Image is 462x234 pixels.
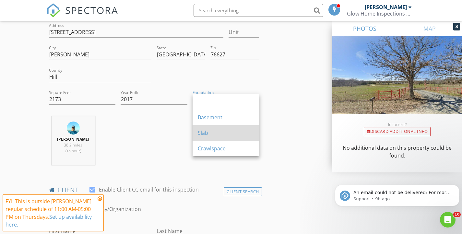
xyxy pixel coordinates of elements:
[99,186,199,193] label: Enable Client CC email for this inspection
[46,3,61,18] img: The Best Home Inspection Software - Spectora
[64,142,82,148] span: 38.2 miles
[332,122,462,127] div: Incorrect?
[65,148,81,154] span: (an hour)
[453,212,461,217] span: 10
[332,36,462,130] img: streetview
[6,197,96,228] div: FYI: This is outside [PERSON_NAME] regular schedule of 11:00 AM-05:00 PM on Thursdays.
[194,4,323,17] input: Search everything...
[224,187,262,196] div: Client Search
[397,21,462,36] a: MAP
[347,10,412,17] div: Glow Home Inspections PLLC
[46,9,118,22] a: SPECTORA
[332,21,397,36] a: PHOTOS
[332,171,462,216] iframe: Intercom notifications message
[65,3,118,17] span: SPECTORA
[340,144,454,159] p: No additional data on this property could be found.
[198,145,254,152] div: Crawlspace
[198,129,254,137] div: Slab
[198,113,254,121] div: Basement
[57,136,89,142] strong: [PERSON_NAME]
[67,122,80,135] img: img_7126.jpg
[440,212,456,228] iframe: Intercom live chat
[364,127,431,136] div: Discard Additional info
[49,186,259,194] h4: client
[365,4,407,10] div: [PERSON_NAME]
